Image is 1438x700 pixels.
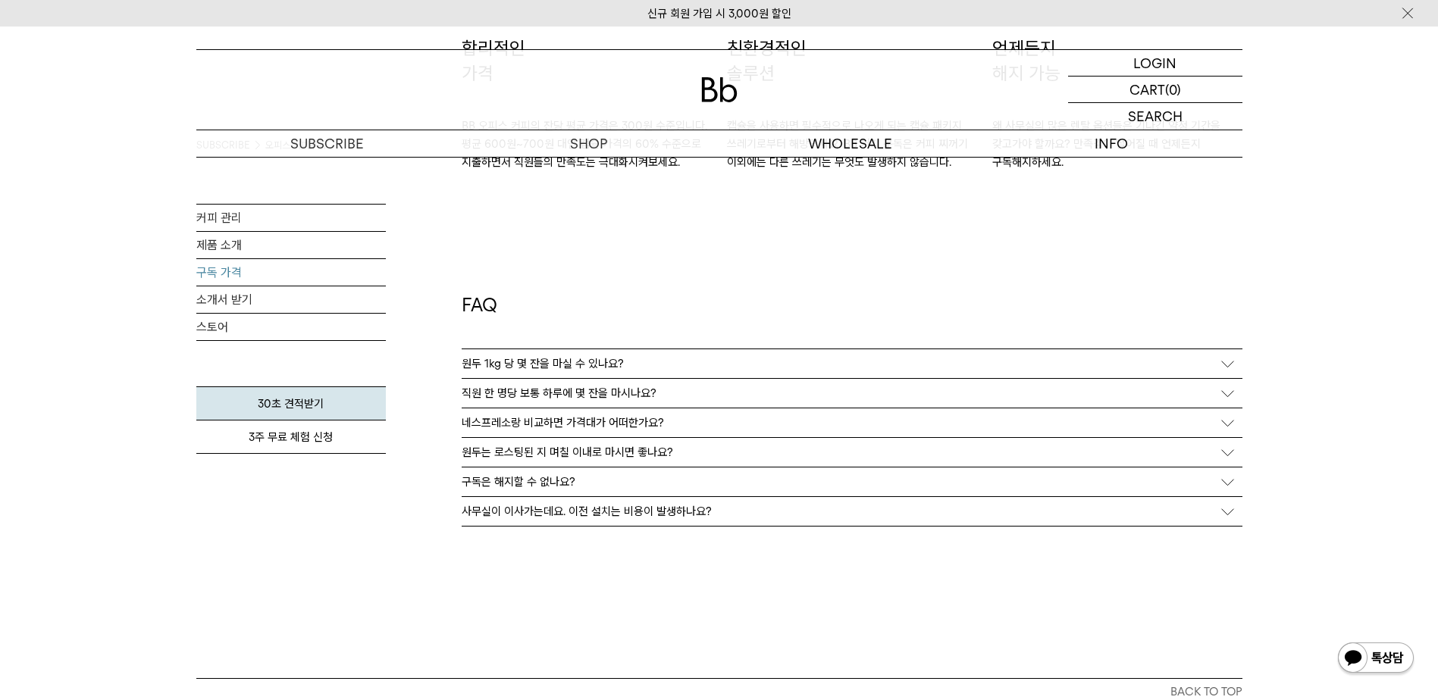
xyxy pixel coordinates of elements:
[981,130,1242,157] p: INFO
[196,286,386,313] a: 소개서 받기
[462,292,1242,349] h2: FAQ
[701,77,738,102] img: 로고
[1129,77,1165,102] p: CART
[196,205,386,231] a: 커피 관리
[196,420,386,454] a: 3주 무료 체험 신청
[462,475,575,489] p: 구독은 해지할 수 없나요?
[196,386,386,420] a: 30초 견적받기
[719,130,981,157] p: WHOLESALE
[458,130,719,157] a: SHOP
[462,357,624,370] p: 원두 1kg 당 몇 잔을 마실 수 있나요?
[462,386,656,400] p: 직원 한 명당 보통 하루에 몇 잔을 마시나요?
[462,416,664,430] p: 네스프레소랑 비교하면 가격대가 어떠한가요?
[196,130,458,157] a: SUBSCRIBE
[196,259,386,286] a: 구독 가격
[462,505,712,518] p: 사무실이 이사가는데요. 이전 설치는 비용이 발생하나요?
[1128,103,1183,130] p: SEARCH
[1068,77,1242,103] a: CART (0)
[462,445,673,459] p: 원두는 로스팅된 지 며칠 이내로 마시면 좋나요?
[1165,77,1181,102] p: (0)
[1068,50,1242,77] a: LOGIN
[1336,641,1415,677] img: 카카오톡 채널 1:1 채팅 버튼
[196,232,386,258] a: 제품 소개
[1133,50,1176,76] p: LOGIN
[647,7,791,20] a: 신규 회원 가입 시 3,000원 할인
[196,314,386,340] a: 스토어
